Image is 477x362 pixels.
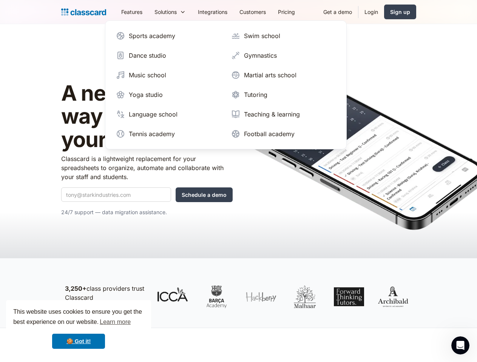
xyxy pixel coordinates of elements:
[228,87,339,102] a: Tutoring
[233,3,272,20] a: Customers
[154,8,177,16] div: Solutions
[113,28,224,43] a: Sports academy
[228,126,339,141] a: Football academy
[176,187,233,202] input: Schedule a demo
[228,28,339,43] a: Swim school
[129,31,175,40] div: Sports academy
[61,208,233,217] p: 24/7 support — data migration assistance.
[61,82,233,152] h1: A new, intelligent way to manage your students
[113,87,224,102] a: Yoga studio
[272,3,301,20] a: Pricing
[228,107,339,122] a: Teaching & learning
[244,71,296,80] div: Martial arts school
[113,67,224,83] a: Music school
[61,154,233,181] p: Classcard is a lightweight replacement for your spreadsheets to organize, automate and collaborat...
[113,107,224,122] a: Language school
[244,31,280,40] div: Swim school
[192,3,233,20] a: Integrations
[244,110,300,119] div: Teaching & learning
[99,316,132,328] a: learn more about cookies
[228,48,339,63] a: Gymnastics
[113,126,224,141] a: Tennis academy
[6,300,151,356] div: cookieconsent
[358,3,384,20] a: Login
[105,20,347,149] nav: Solutions
[129,129,175,138] div: Tennis academy
[451,336,469,354] iframe: Intercom live chat
[317,3,358,20] a: Get a demo
[61,7,106,17] a: home
[65,285,86,292] strong: 3,250+
[129,90,163,99] div: Yoga studio
[61,187,171,202] input: tony@starkindustries.com
[61,187,233,202] form: Quick Demo Form
[129,110,178,119] div: Language school
[244,51,277,60] div: Gymnastics
[384,5,416,19] a: Sign up
[148,3,192,20] div: Solutions
[13,307,144,328] span: This website uses cookies to ensure you get the best experience on our website.
[52,334,105,349] a: dismiss cookie message
[129,71,166,80] div: Music school
[244,129,295,138] div: Football academy
[129,51,166,60] div: Dance studio
[228,67,339,83] a: Martial arts school
[115,3,148,20] a: Features
[113,48,224,63] a: Dance studio
[65,284,146,302] p: class providers trust Classcard
[244,90,267,99] div: Tutoring
[390,8,410,16] div: Sign up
